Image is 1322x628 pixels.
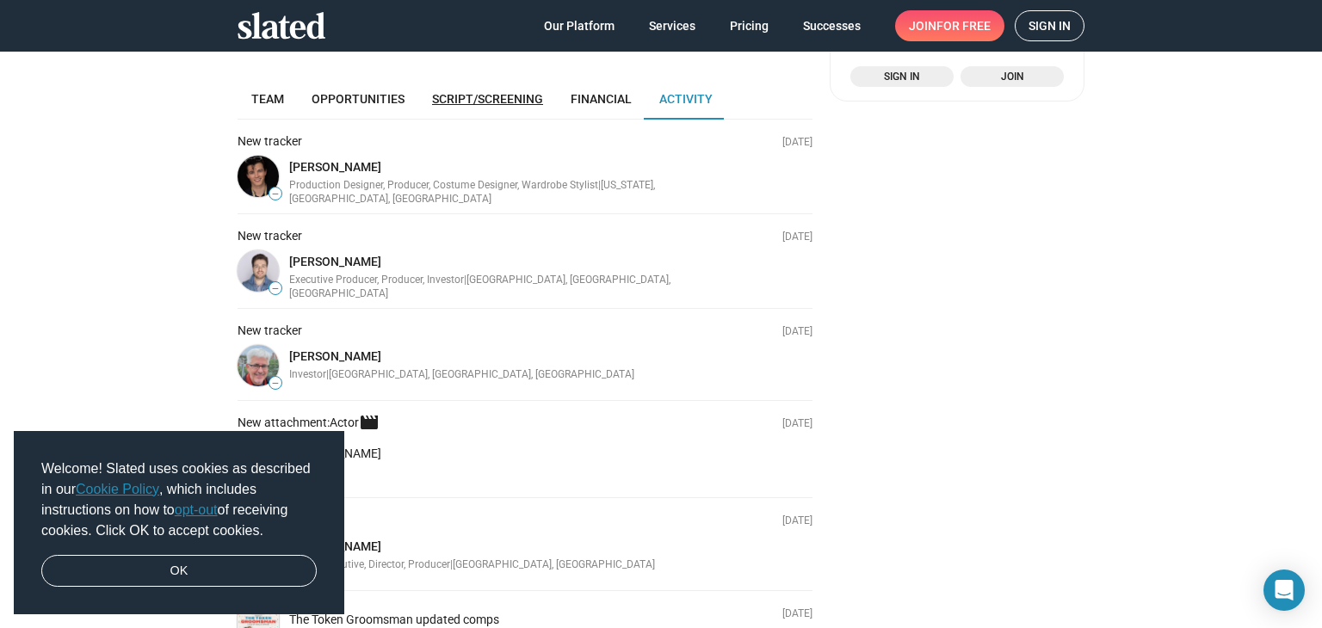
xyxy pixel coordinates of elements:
a: Join [961,66,1064,87]
span: for free [936,10,991,41]
a: Successes [789,10,874,41]
a: Financial [557,78,646,120]
img: Eric James [238,345,279,386]
span: — [269,379,281,388]
a: Cookie Policy [76,482,159,496]
a: Activity [646,78,726,120]
a: Pricing [716,10,782,41]
a: Sign in [1015,10,1084,41]
span: Pricing [730,10,769,41]
a: Matthew Solomon [234,152,282,200]
div: Production Designer, Producer, Costume Designer, Wardrobe Stylist | [US_STATE], [GEOGRAPHIC_DATA]... [289,179,739,206]
div: New tracker [238,133,739,150]
div: The Token Groomsman updated comps [289,612,499,628]
a: Eric James [234,342,282,390]
span: Services [649,10,695,41]
a: Dennis Nabrinsky [234,247,282,295]
span: — [269,189,281,199]
img: Dennis Nabrinsky [238,250,279,292]
div: New attachment: [238,415,739,435]
div: Investor | [GEOGRAPHIC_DATA], [GEOGRAPHIC_DATA], [GEOGRAPHIC_DATA] [289,368,739,382]
p: [DATE] [782,231,812,244]
a: Services [635,10,709,41]
span: Our Platform [544,10,615,41]
span: Financial [571,92,632,106]
a: [PERSON_NAME] [289,255,381,268]
div: Writer, Executive, Director, Producer | [GEOGRAPHIC_DATA], [GEOGRAPHIC_DATA] [289,558,739,572]
span: Opportunities [312,92,405,106]
p: [DATE] [782,417,812,431]
span: Sign in [1029,11,1071,40]
div: New tracker [238,323,739,339]
span: Join [909,10,991,41]
span: Activity [659,92,713,106]
span: — [269,284,281,293]
mat-icon: movie [359,421,380,441]
p: [DATE] [782,514,812,528]
p: [DATE] [782,607,812,621]
a: [PERSON_NAME] [289,160,381,174]
span: Sign in [861,68,943,85]
p: [DATE] [782,136,812,150]
a: dismiss cookie message [41,555,317,588]
a: opt-out [175,502,218,517]
a: Joinfor free [895,10,1004,41]
div: New tracker [238,228,739,244]
span: Welcome! Slated uses cookies as described in our , which includes instructions on how to of recei... [41,459,317,541]
a: Sign in [850,66,954,87]
span: Join [971,68,1053,85]
span: Team [251,92,284,106]
div: New tracker [238,512,739,528]
div: Executive Producer, Producer, Investor | [GEOGRAPHIC_DATA], [GEOGRAPHIC_DATA], [GEOGRAPHIC_DATA] [289,274,739,301]
a: Script/Screening [418,78,557,120]
img: Matthew Solomon [238,156,279,197]
a: Team [238,78,298,120]
div: cookieconsent [14,431,344,615]
a: Opportunities [298,78,418,120]
a: [PERSON_NAME] [289,349,381,363]
span: Actor [330,416,386,429]
span: Script/Screening [432,92,543,106]
span: Successes [803,10,861,41]
p: [DATE] [782,325,812,339]
a: Our Platform [530,10,628,41]
div: Open Intercom Messenger [1263,570,1305,611]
